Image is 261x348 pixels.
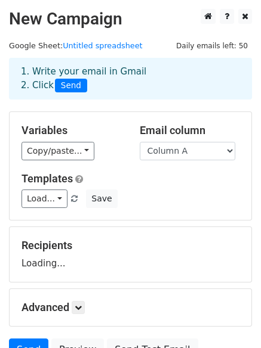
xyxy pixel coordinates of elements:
div: 1. Write your email in Gmail 2. Click [12,65,249,92]
span: Send [55,79,87,93]
h5: Advanced [22,301,239,314]
h5: Recipients [22,239,239,252]
a: Daily emails left: 50 [172,41,252,50]
a: Untitled spreadsheet [63,41,142,50]
small: Google Sheet: [9,41,143,50]
h5: Email column [140,124,240,137]
a: Load... [22,189,67,208]
h5: Variables [22,124,122,137]
div: Loading... [22,239,239,270]
a: Copy/paste... [22,142,94,160]
h2: New Campaign [9,9,252,29]
button: Save [86,189,117,208]
a: Templates [22,172,73,185]
span: Daily emails left: 50 [172,39,252,52]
